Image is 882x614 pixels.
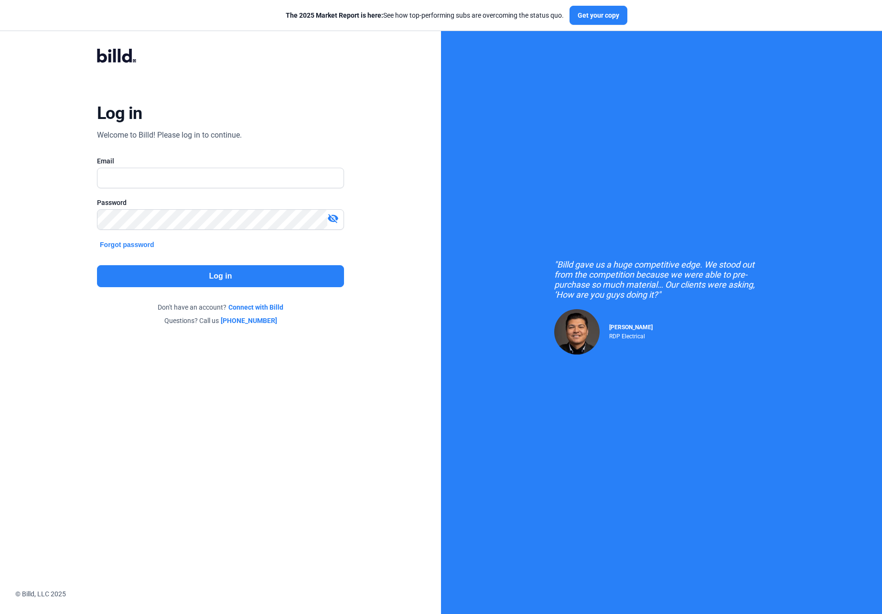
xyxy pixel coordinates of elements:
span: [PERSON_NAME] [609,324,653,331]
button: Get your copy [570,6,627,25]
a: [PHONE_NUMBER] [221,316,277,325]
button: Log in [97,265,344,287]
div: Questions? Call us [97,316,344,325]
div: Password [97,198,344,207]
span: The 2025 Market Report is here: [286,11,383,19]
div: "Billd gave us a huge competitive edge. We stood out from the competition because we were able to... [554,259,769,300]
div: Don't have an account? [97,302,344,312]
img: Raul Pacheco [554,309,600,355]
div: Log in [97,103,142,124]
button: Forgot password [97,239,157,250]
a: Connect with Billd [228,302,283,312]
div: See how top-performing subs are overcoming the status quo. [286,11,564,20]
div: RDP Electrical [609,331,653,340]
div: Welcome to Billd! Please log in to continue. [97,129,242,141]
mat-icon: visibility_off [327,213,339,224]
div: Email [97,156,344,166]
